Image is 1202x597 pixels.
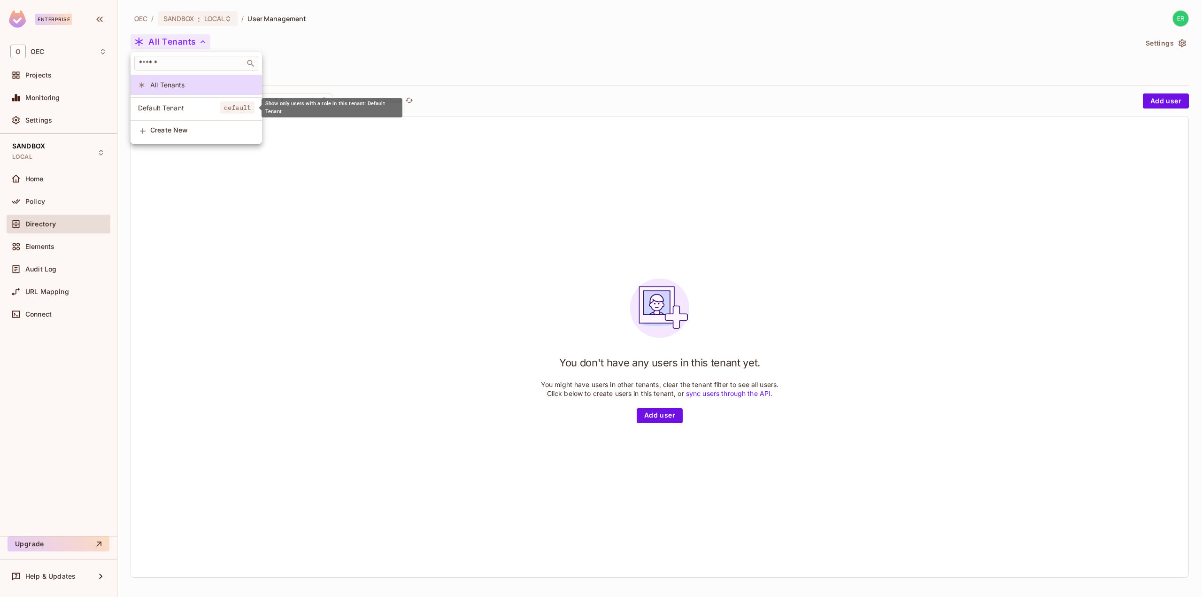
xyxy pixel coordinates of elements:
div: Show only users with a role in this tenant: Default Tenant [131,98,262,118]
span: All Tenants [150,80,254,89]
div: Show only users with a role in this tenant: Default Tenant [262,98,402,117]
span: default [220,101,254,114]
span: Default Tenant [138,103,220,112]
span: Create New [150,126,254,134]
